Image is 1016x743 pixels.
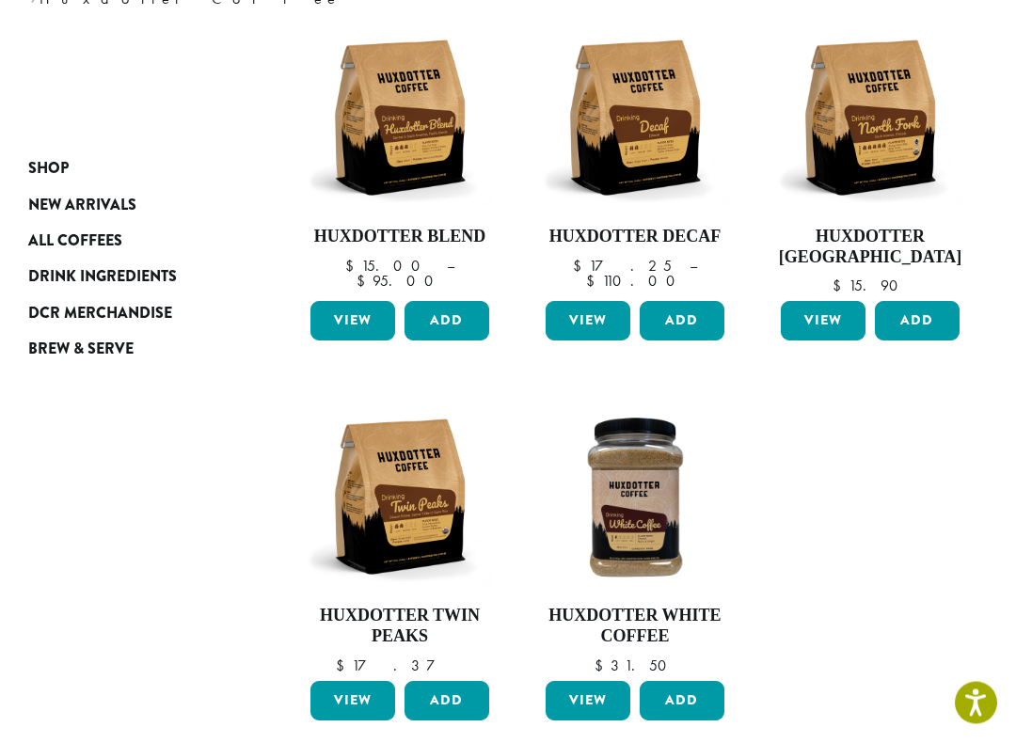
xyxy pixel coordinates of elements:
[306,228,494,248] h4: Huxdotter Blend
[541,403,729,592] img: Huxdotter-White-Coffee-2lb-Container-Web.jpg
[586,272,684,292] bdi: 110.00
[28,223,226,259] a: All Coffees
[28,265,177,289] span: Drink Ingredients
[405,682,489,721] button: Add
[640,682,724,721] button: Add
[28,186,226,222] a: New Arrivals
[640,302,724,341] button: Add
[776,228,964,268] h4: Huxdotter [GEOGRAPHIC_DATA]
[336,656,464,676] bdi: 17.37
[28,157,69,181] span: Shop
[28,259,226,294] a: Drink Ingredients
[28,302,172,325] span: DCR Merchandise
[405,302,489,341] button: Add
[546,682,630,721] a: View
[833,277,849,296] span: $
[306,403,494,673] a: Huxdotter Twin Peaks $17.37
[875,302,960,341] button: Add
[776,24,964,213] img: Huxdotter-Coffee-North-Fork-12oz-Web.jpg
[781,302,865,341] a: View
[357,272,442,292] bdi: 95.00
[546,302,630,341] a: View
[595,656,675,676] bdi: 31.50
[28,331,226,367] a: Brew & Serve
[541,403,729,673] a: Huxdotter White Coffee $31.50
[306,24,494,213] img: Huxdotter-Coffee-Huxdotter-Blend-12oz-Web.jpg
[541,228,729,248] h4: Huxdotter Decaf
[586,272,602,292] span: $
[357,272,373,292] span: $
[447,257,454,277] span: –
[28,150,226,186] a: Shop
[573,257,589,277] span: $
[310,682,395,721] a: View
[28,194,136,217] span: New Arrivals
[306,24,494,294] a: Huxdotter Blend
[541,607,729,647] h4: Huxdotter White Coffee
[28,295,226,331] a: DCR Merchandise
[541,24,729,213] img: Huxdotter-Coffee-Decaf-12oz-Web.jpg
[28,229,122,253] span: All Coffees
[541,24,729,294] a: Huxdotter Decaf
[306,403,494,592] img: Huxdotter-Coffee-Twin-Peaks-12oz-Web-1.jpg
[306,607,494,647] h4: Huxdotter Twin Peaks
[833,277,907,296] bdi: 15.90
[690,257,697,277] span: –
[595,656,611,676] span: $
[776,24,964,294] a: Huxdotter [GEOGRAPHIC_DATA] $15.90
[310,302,395,341] a: View
[345,257,361,277] span: $
[336,656,352,676] span: $
[345,257,429,277] bdi: 15.00
[28,338,134,361] span: Brew & Serve
[573,257,672,277] bdi: 17.25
